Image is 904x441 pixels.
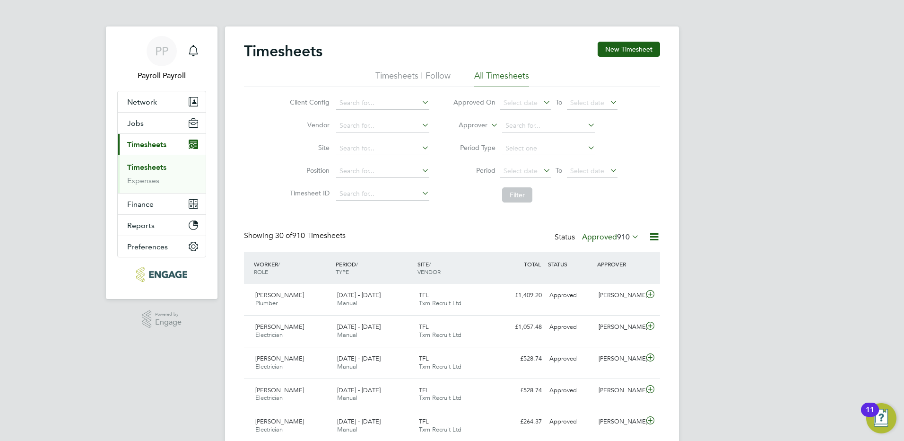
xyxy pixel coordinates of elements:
[127,176,159,185] a: Expenses
[445,121,487,130] label: Approver
[546,414,595,430] div: Approved
[555,231,641,244] div: Status
[617,232,630,242] span: 910
[336,142,429,155] input: Search for...
[570,98,604,107] span: Select date
[429,260,431,268] span: /
[496,319,546,335] div: £1,057.48
[375,70,451,87] li: Timesheets I Follow
[127,242,168,251] span: Preferences
[595,319,644,335] div: [PERSON_NAME]
[255,394,283,402] span: Electrician
[118,134,206,155] button: Timesheets
[504,167,538,175] span: Select date
[333,256,415,280] div: PERIOD
[453,143,495,152] label: Period Type
[336,119,429,132] input: Search for...
[117,70,206,81] span: Payroll Payroll
[287,98,330,106] label: Client Config
[255,331,283,339] span: Electrician
[419,386,429,394] span: TFL
[142,310,182,328] a: Powered byEngage
[244,42,322,61] h2: Timesheets
[453,98,495,106] label: Approved On
[553,164,565,176] span: To
[337,386,381,394] span: [DATE] - [DATE]
[453,166,495,175] label: Period
[275,231,346,240] span: 910 Timesheets
[287,121,330,129] label: Vendor
[275,231,292,240] span: 30 of
[337,291,381,299] span: [DATE] - [DATE]
[155,45,168,57] span: PP
[595,256,644,273] div: APPROVER
[419,323,429,331] span: TFL
[419,425,461,433] span: Txm Recruit Ltd
[255,386,304,394] span: [PERSON_NAME]
[419,354,429,362] span: TFL
[502,119,595,132] input: Search for...
[337,362,357,370] span: Manual
[337,394,357,402] span: Manual
[417,268,441,275] span: VENDOR
[255,323,304,331] span: [PERSON_NAME]
[136,267,187,282] img: txmrecruit-logo-retina.png
[117,267,206,282] a: Go to home page
[504,98,538,107] span: Select date
[496,414,546,430] div: £264.37
[287,189,330,197] label: Timesheet ID
[127,119,144,128] span: Jobs
[254,268,268,275] span: ROLE
[118,236,206,257] button: Preferences
[337,331,357,339] span: Manual
[419,362,461,370] span: Txm Recruit Ltd
[255,299,278,307] span: Plumber
[255,354,304,362] span: [PERSON_NAME]
[255,417,304,425] span: [PERSON_NAME]
[546,288,595,303] div: Approved
[419,299,461,307] span: Txm Recruit Ltd
[553,96,565,108] span: To
[252,256,333,280] div: WORKER
[570,167,604,175] span: Select date
[502,187,532,203] button: Filter
[546,319,595,335] div: Approved
[127,221,155,230] span: Reports
[866,403,896,433] button: Open Resource Center, 11 new notifications
[419,291,429,299] span: TFL
[546,351,595,367] div: Approved
[155,310,182,318] span: Powered by
[117,36,206,81] a: PPPayroll Payroll
[244,231,348,241] div: Showing
[524,260,541,268] span: TOTAL
[496,351,546,367] div: £528.74
[598,42,660,57] button: New Timesheet
[502,142,595,155] input: Select one
[118,113,206,133] button: Jobs
[546,383,595,398] div: Approved
[127,97,157,106] span: Network
[474,70,529,87] li: All Timesheets
[595,414,644,430] div: [PERSON_NAME]
[337,323,381,331] span: [DATE] - [DATE]
[419,394,461,402] span: Txm Recruit Ltd
[337,299,357,307] span: Manual
[496,288,546,303] div: £1,409.20
[415,256,497,280] div: SITE
[866,410,874,422] div: 11
[255,291,304,299] span: [PERSON_NAME]
[336,268,349,275] span: TYPE
[287,166,330,175] label: Position
[337,425,357,433] span: Manual
[118,194,206,214] button: Finance
[496,383,546,398] div: £528.74
[127,200,154,209] span: Finance
[255,362,283,370] span: Electrician
[336,97,429,110] input: Search for...
[118,155,206,193] div: Timesheets
[595,351,644,367] div: [PERSON_NAME]
[337,354,381,362] span: [DATE] - [DATE]
[255,425,283,433] span: Electrician
[336,187,429,201] input: Search for...
[118,215,206,236] button: Reports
